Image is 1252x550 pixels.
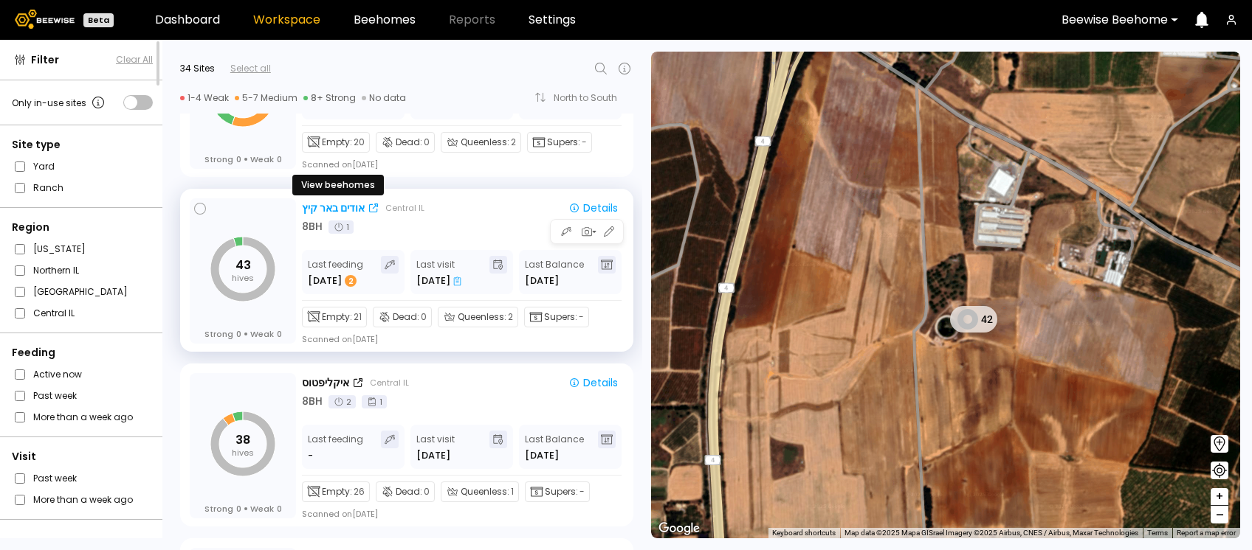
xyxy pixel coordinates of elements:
div: Queenless: [438,307,518,327]
span: 0 [236,504,241,514]
div: 5-7 Medium [235,92,297,104]
div: Empty: [302,481,370,502]
span: 20 [354,136,365,149]
div: [DATE] [308,274,358,288]
button: – [1211,506,1228,523]
tspan: hives [232,447,254,459]
div: Queenless: [441,481,519,502]
span: + [1215,487,1224,506]
div: Visit [12,449,153,464]
span: 26 [354,485,365,498]
div: 34 Sites [180,62,215,75]
div: Last feeding [308,256,363,288]
span: Filter [31,52,59,68]
button: Details [563,375,624,391]
span: 0 [424,485,430,498]
img: Beewise logo [15,10,75,29]
div: Queenless: [441,132,521,153]
div: 8+ Strong [303,92,356,104]
a: Settings [529,14,576,26]
div: Details [568,201,618,215]
a: Dashboard [155,14,220,26]
label: Yard [33,159,55,174]
div: Site type [12,137,153,153]
div: אודים באר קיץ [302,201,365,216]
div: Select all [230,62,271,75]
div: No data [362,92,406,104]
a: Beehomes [354,14,416,26]
span: [DATE] [525,448,559,463]
div: Strong Weak [204,504,282,514]
button: Clear All [116,53,153,66]
div: [DATE] [416,274,461,288]
label: Active now [33,366,82,382]
div: 8 BH [302,219,323,234]
tspan: 43 [235,257,251,274]
label: Past week [33,470,77,486]
span: - [579,485,585,498]
span: 2 [508,310,513,324]
div: Region [12,220,153,235]
tspan: 38 [235,431,250,448]
img: Google [655,519,704,538]
div: Strong Weak [204,154,282,164]
div: 2 [345,275,357,287]
span: [DATE] [525,274,559,288]
span: Map data ©2025 Mapa GISrael Imagery ©2025 Airbus, CNES / Airbus, Maxar Technologies [845,529,1138,537]
div: North to South [554,94,627,102]
div: 2 [329,395,356,408]
div: Strong Weak [204,329,282,339]
span: 0 [421,310,427,324]
div: Details [568,376,618,389]
span: – [1216,506,1224,524]
span: 0 [424,136,430,149]
div: Dead: [376,481,435,502]
div: Supers: [525,481,590,502]
div: Last Balance [525,431,584,463]
span: 1 [511,485,514,498]
div: Last visit [416,256,461,288]
div: Dead: [376,132,435,153]
div: [DATE] [416,448,450,463]
button: Details [563,200,624,216]
div: - [308,448,314,463]
a: Terms (opens in new tab) [1147,529,1168,537]
label: [GEOGRAPHIC_DATA] [33,284,128,299]
div: Scanned on [DATE] [302,159,378,170]
div: איקליפטוס [302,375,349,391]
div: Dead: [373,307,432,327]
div: Supers: [527,132,592,153]
div: Only in-use sites [12,94,107,111]
span: - [582,136,587,149]
div: Feeding [12,345,153,361]
label: [US_STATE] [33,241,86,257]
div: Last visit [416,431,455,463]
label: Northern IL [33,262,79,278]
div: Beta [83,13,114,27]
div: Supers: [524,307,589,327]
span: 0 [236,329,241,339]
span: - [579,310,584,324]
div: 8 BH [302,394,323,409]
span: Reports [449,14,495,26]
button: + [1211,488,1228,506]
div: Last Balance [525,256,584,288]
div: 1 [362,395,387,408]
a: Open this area in Google Maps (opens a new window) [655,519,704,538]
label: Central IL [33,305,75,321]
span: 0 [236,154,241,164]
span: 0 [277,154,282,164]
label: More than a week ago [33,409,133,425]
label: Ranch [33,180,63,195]
a: Report a map error [1177,529,1236,537]
div: 1 [329,220,354,234]
div: Central IL [385,202,424,214]
div: Scanned on [DATE] [302,333,378,345]
div: Empty: [302,132,370,153]
div: 1-4 Weak [180,92,229,104]
div: Last feeding [308,431,363,463]
span: 0 [277,504,282,514]
div: Central IL [370,377,409,389]
a: Workspace [253,14,320,26]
